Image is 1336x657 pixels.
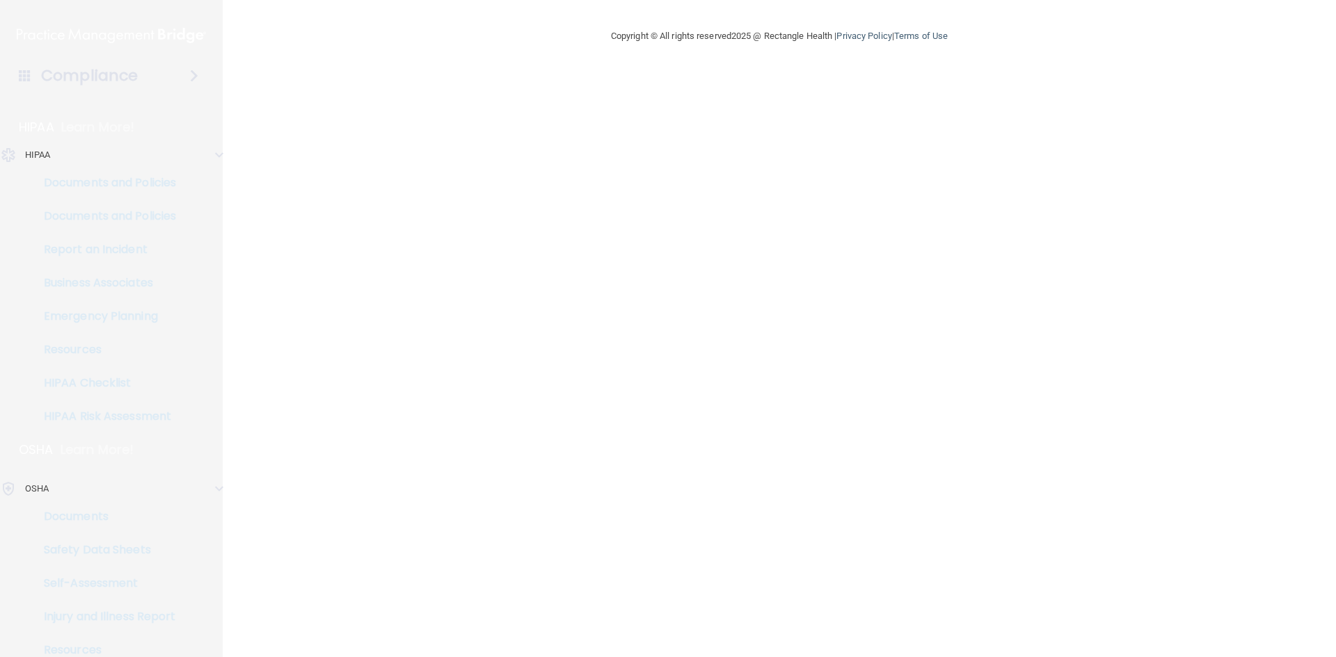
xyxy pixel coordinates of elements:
[61,119,135,136] p: Learn More!
[9,510,199,524] p: Documents
[9,610,199,624] p: Injury and Illness Report
[9,276,199,290] p: Business Associates
[525,14,1033,58] div: Copyright © All rights reserved 2025 @ Rectangle Health | |
[25,147,51,163] p: HIPAA
[9,409,199,423] p: HIPAA Risk Assessment
[9,343,199,357] p: Resources
[9,209,199,223] p: Documents and Policies
[9,309,199,323] p: Emergency Planning
[894,31,948,41] a: Terms of Use
[9,543,199,557] p: Safety Data Sheets
[19,441,54,458] p: OSHA
[9,243,199,257] p: Report an Incident
[17,22,206,49] img: PMB logo
[19,119,54,136] p: HIPAA
[9,376,199,390] p: HIPAA Checklist
[61,441,134,458] p: Learn More!
[9,176,199,190] p: Documents and Policies
[836,31,891,41] a: Privacy Policy
[9,643,199,657] p: Resources
[25,480,49,497] p: OSHA
[9,576,199,590] p: Self-Assessment
[41,66,138,86] h4: Compliance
